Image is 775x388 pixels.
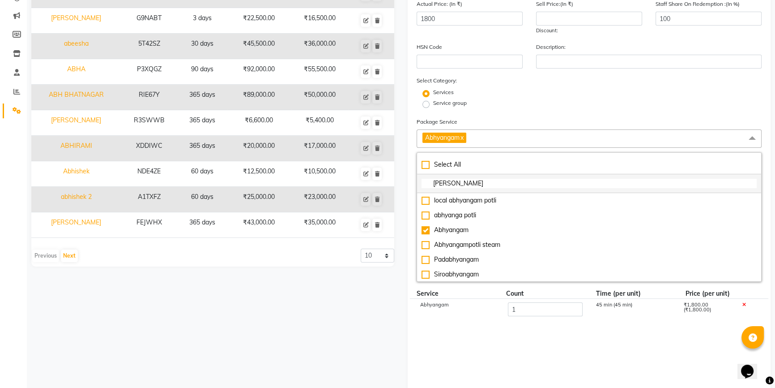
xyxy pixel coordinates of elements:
[677,302,736,318] div: ₹1,800.00 (₹1,800.00)
[291,212,349,238] td: ₹35,000.00
[422,196,757,205] div: local abhyangam potli
[536,43,566,51] label: Description:
[227,34,291,59] td: ₹45,500.00
[121,34,178,59] td: 5T42SZ
[31,187,121,212] td: abhishek 2
[227,212,291,238] td: ₹43,000.00
[178,85,228,110] td: 365 days
[121,110,178,136] td: R3SWWB
[536,27,558,34] span: Discount:
[178,161,228,187] td: 60 days
[499,289,589,298] div: Count
[417,77,457,85] label: Select Category:
[31,8,121,34] td: [PERSON_NAME]
[31,161,121,187] td: Abhishek
[121,8,178,34] td: G9NABT
[31,59,121,85] td: ABHA
[31,136,121,161] td: ABHIRAMI
[178,136,228,161] td: 365 days
[227,161,291,187] td: ₹12,500.00
[425,134,460,142] span: Abhyangam
[422,160,757,169] div: Select All
[291,136,349,161] td: ₹17,000.00
[737,352,766,379] iframe: chat widget
[422,240,757,250] div: Abhyangampotli steam
[31,85,121,110] td: ABH BHATNAGAR
[178,8,228,34] td: 3 days
[417,118,457,126] label: Package Service
[31,110,121,136] td: [PERSON_NAME]
[291,8,349,34] td: ₹16,500.00
[410,289,499,298] div: Service
[679,289,739,298] div: Price (per unit)
[589,302,677,318] div: 45 min (45 min)
[227,8,291,34] td: ₹22,500.00
[178,110,228,136] td: 365 days
[422,211,757,220] div: abhyanga potli
[178,34,228,59] td: 30 days
[422,270,757,279] div: Siroabhyangam
[291,34,349,59] td: ₹36,000.00
[121,85,178,110] td: RIE67Y
[121,212,178,238] td: FEJWHX
[121,136,178,161] td: XDDIWC
[433,99,467,107] label: Service group
[433,88,454,96] label: Services
[460,134,464,142] a: x
[227,85,291,110] td: ₹89,000.00
[291,161,349,187] td: ₹10,500.00
[589,289,679,298] div: Time (per unit)
[227,59,291,85] td: ₹92,000.00
[422,179,757,188] input: multiselect-search
[422,255,757,264] div: Padabhyangam
[31,34,121,59] td: abeesha
[291,59,349,85] td: ₹55,500.00
[178,59,228,85] td: 90 days
[417,43,442,51] label: HSN Code
[422,225,757,235] div: Abhyangam
[121,187,178,212] td: A1TXFZ
[227,110,291,136] td: ₹6,600.00
[227,187,291,212] td: ₹25,000.00
[178,212,228,238] td: 365 days
[178,187,228,212] td: 60 days
[61,250,78,262] button: Next
[31,212,121,238] td: [PERSON_NAME]
[291,110,349,136] td: ₹5,400.00
[227,136,291,161] td: ₹20,000.00
[121,161,178,187] td: NDE4ZE
[121,59,178,85] td: P3XQGZ
[291,85,349,110] td: ₹50,000.00
[291,187,349,212] td: ₹23,000.00
[420,302,449,308] span: Abhyangam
